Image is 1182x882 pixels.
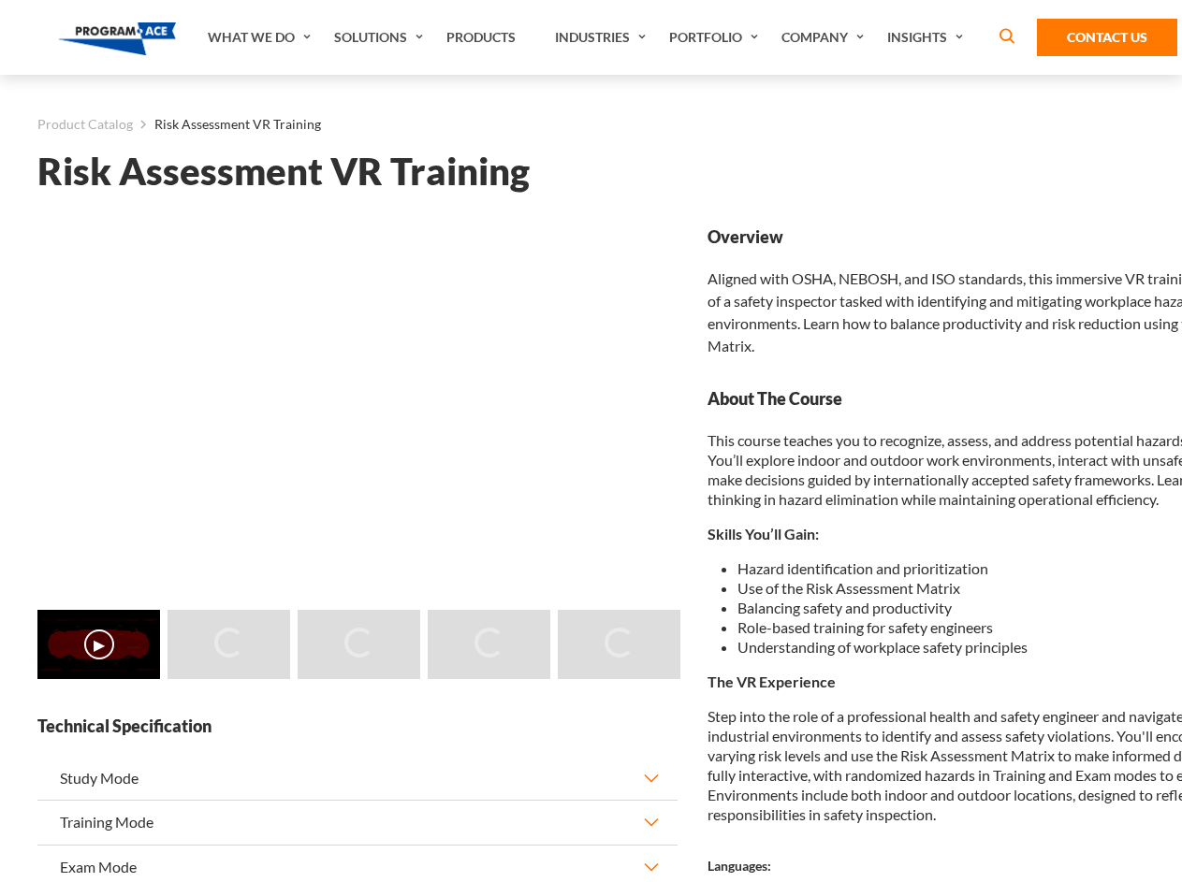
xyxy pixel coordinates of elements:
[84,629,114,659] button: ▶
[708,858,771,874] strong: Languages:
[1037,19,1177,56] a: Contact Us
[37,801,678,844] button: Training Mode
[133,112,321,137] li: Risk Assessment VR Training
[37,715,678,738] strong: Technical Specification
[37,225,678,586] iframe: Risk Assessment VR Training - Video 0
[37,757,678,800] button: Study Mode
[37,610,160,679] img: Risk Assessment VR Training - Video 0
[37,112,133,137] a: Product Catalog
[58,22,177,55] img: Program-Ace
